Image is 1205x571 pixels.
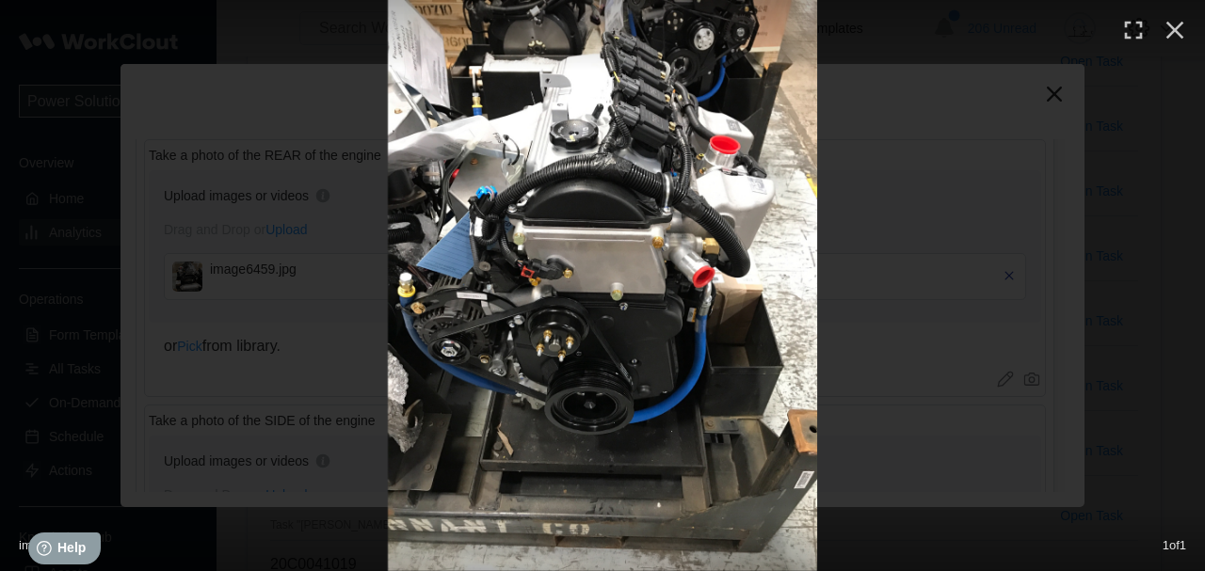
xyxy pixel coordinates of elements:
button: Close (esc) [1154,9,1196,51]
span: 1 of 1 [1163,538,1186,552]
span: image2760.jpg [19,538,99,552]
button: Enter fullscreen (f) [1113,9,1154,51]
